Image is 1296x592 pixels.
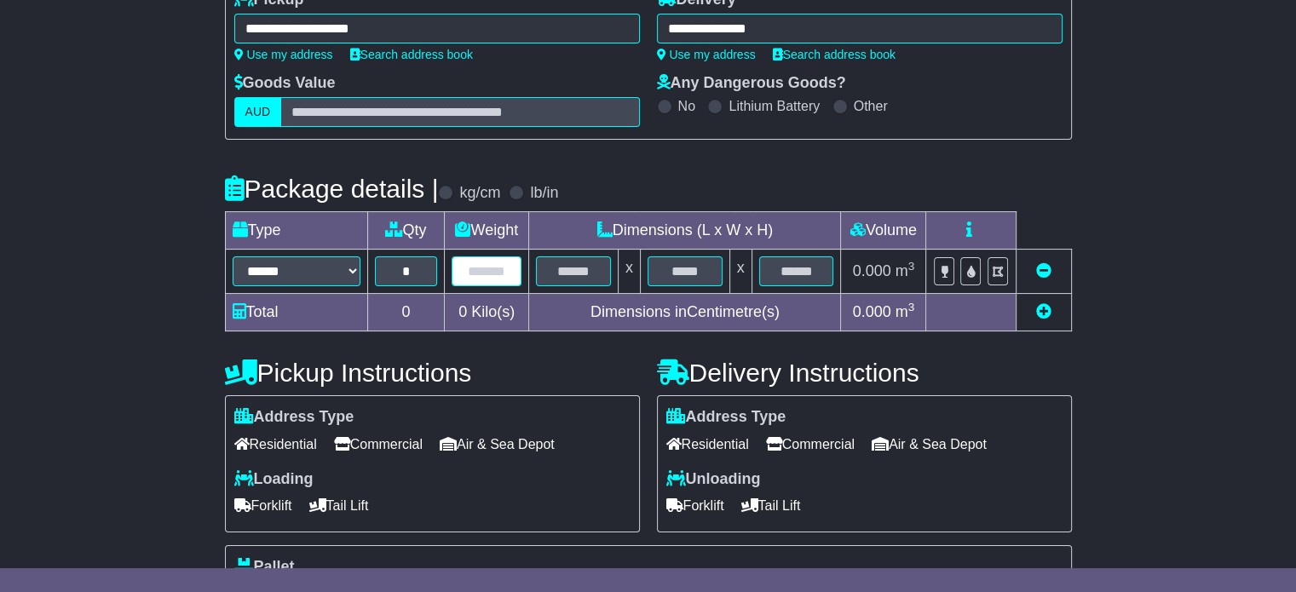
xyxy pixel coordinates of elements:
[225,175,439,203] h4: Package details |
[729,250,752,294] td: x
[896,262,915,279] span: m
[225,294,367,331] td: Total
[225,359,640,387] h4: Pickup Instructions
[234,408,354,427] label: Address Type
[666,408,786,427] label: Address Type
[666,470,761,489] label: Unloading
[678,98,695,114] label: No
[367,212,445,250] td: Qty
[896,303,915,320] span: m
[773,48,896,61] a: Search address book
[729,98,820,114] label: Lithium Battery
[445,294,529,331] td: Kilo(s)
[741,492,801,519] span: Tail Lift
[234,558,295,577] label: Pallet
[445,212,529,250] td: Weight
[334,431,423,457] span: Commercial
[458,303,467,320] span: 0
[908,260,915,273] sup: 3
[440,431,555,457] span: Air & Sea Depot
[666,431,749,457] span: Residential
[841,212,926,250] td: Volume
[529,294,841,331] td: Dimensions in Centimetre(s)
[657,359,1072,387] h4: Delivery Instructions
[1036,262,1051,279] a: Remove this item
[657,48,756,61] a: Use my address
[766,431,855,457] span: Commercial
[234,97,282,127] label: AUD
[853,262,891,279] span: 0.000
[666,492,724,519] span: Forklift
[872,431,987,457] span: Air & Sea Depot
[854,98,888,114] label: Other
[234,74,336,93] label: Goods Value
[459,184,500,203] label: kg/cm
[618,250,640,294] td: x
[908,301,915,313] sup: 3
[367,294,445,331] td: 0
[225,212,367,250] td: Type
[1036,303,1051,320] a: Add new item
[529,212,841,250] td: Dimensions (L x W x H)
[350,48,473,61] a: Search address book
[530,184,558,203] label: lb/in
[234,48,333,61] a: Use my address
[234,470,314,489] label: Loading
[234,492,292,519] span: Forklift
[309,492,369,519] span: Tail Lift
[853,303,891,320] span: 0.000
[657,74,846,93] label: Any Dangerous Goods?
[234,431,317,457] span: Residential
